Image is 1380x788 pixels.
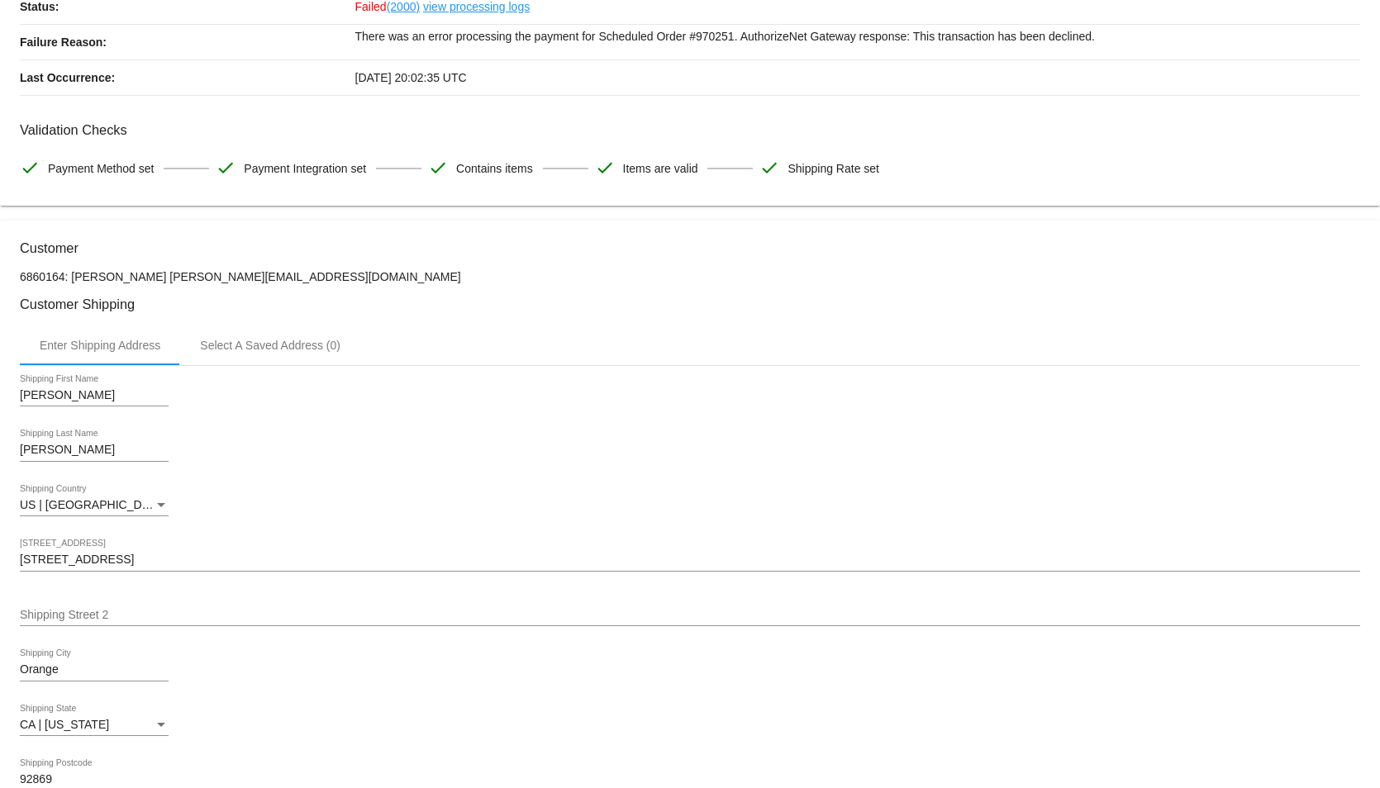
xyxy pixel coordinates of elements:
input: Shipping Postcode [20,773,169,786]
span: [DATE] 20:02:35 UTC [355,71,467,84]
span: Payment Integration set [244,151,366,186]
input: Shipping Last Name [20,444,169,457]
span: Shipping Rate set [788,151,879,186]
p: 6860164: [PERSON_NAME] [PERSON_NAME][EMAIL_ADDRESS][DOMAIN_NAME] [20,270,1360,283]
span: Items are valid [623,151,698,186]
input: Shipping Street 2 [20,609,1360,622]
h3: Validation Checks [20,122,1360,138]
input: Shipping City [20,663,169,676]
input: Shipping First Name [20,389,169,402]
mat-icon: check [759,158,779,178]
span: CA | [US_STATE] [20,718,109,731]
mat-icon: check [428,158,448,178]
mat-select: Shipping State [20,719,169,732]
input: Shipping Street 1 [20,553,1360,567]
mat-icon: check [595,158,615,178]
mat-icon: check [216,158,236,178]
p: Last Occurrence: [20,60,355,95]
p: Failure Reason: [20,25,355,59]
mat-select: Shipping Country [20,499,169,512]
h3: Customer Shipping [20,297,1360,312]
div: Select A Saved Address (0) [200,339,340,352]
span: Payment Method set [48,151,154,186]
div: Enter Shipping Address [40,339,160,352]
h3: Customer [20,240,1360,256]
span: US | [GEOGRAPHIC_DATA] [20,498,166,511]
span: Contains items [456,151,533,186]
p: There was an error processing the payment for Scheduled Order #970251. AuthorizeNet Gateway respo... [355,25,1361,48]
mat-icon: check [20,158,40,178]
